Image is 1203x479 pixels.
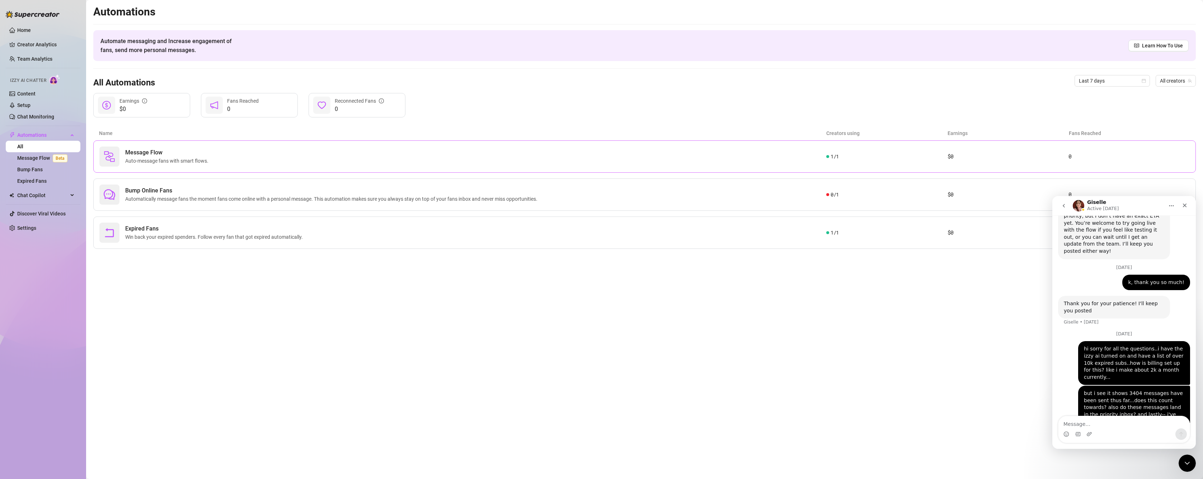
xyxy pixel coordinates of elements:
span: 0 [335,105,384,113]
div: Earnings [119,97,147,105]
article: Creators using [826,129,948,137]
a: Learn How To Use [1128,40,1189,51]
img: logo-BBDzfeDw.svg [6,11,60,18]
h2: Automations [93,5,1196,19]
a: Setup [17,102,30,108]
div: Amber says… [6,190,138,263]
iframe: Intercom live chat [1179,455,1196,472]
span: All creators [1160,75,1192,86]
button: Gif picker [23,235,28,241]
span: Fans Reached [227,98,259,104]
span: rollback [104,227,115,238]
a: Home [17,27,31,33]
span: Automate messaging and Increase engagement of fans, send more personal messages. [100,37,239,55]
span: Last 7 days [1079,75,1146,86]
span: Bump Online Fans [125,186,540,195]
article: $0 [948,190,1069,199]
span: Automations [17,129,68,141]
span: Learn How To Use [1142,42,1183,50]
button: Upload attachment [34,235,40,241]
div: Reconnected Fans [335,97,384,105]
span: Chat Copilot [17,190,68,201]
span: Message Flow [125,148,211,157]
a: All [17,144,23,149]
span: Beta [53,154,67,162]
span: comment [104,189,115,200]
article: Earnings [948,129,1069,137]
span: Izzy AI Chatter [10,77,46,84]
div: but i see it shows 3404 messages have been sent thus far...does this count towards? also do these... [32,194,132,250]
span: $0 [119,105,147,113]
article: Fans Reached [1069,129,1190,137]
span: Auto-message fans with smart flows. [125,157,211,165]
article: Name [99,129,826,137]
span: 1 / 1 [831,229,839,237]
img: svg%3e [104,151,115,162]
button: Emoji picker [11,235,17,241]
div: but i see it shows 3404 messages have been sent thus far...does this count towards? also do these... [26,190,138,255]
span: team [1188,79,1192,83]
span: Expired Fans [125,224,306,233]
span: thunderbolt [9,132,15,138]
span: 0 [227,105,259,113]
span: notification [210,101,218,110]
span: Automatically message fans the moment fans come online with a personal message. This automation m... [125,195,540,203]
article: $0 [948,228,1069,237]
a: Creator Analytics [17,39,75,50]
button: Send a message… [123,232,135,244]
a: Message FlowBeta [17,155,70,161]
span: 1 / 1 [831,153,839,161]
span: info-circle [379,98,384,103]
h3: All Automations [93,77,155,89]
span: Win back your expired spenders. Follow every fan that got expired automatically. [125,233,306,241]
iframe: Intercom live chat [1052,196,1196,449]
a: Expired Fans [17,178,47,184]
span: 0 / 1 [831,191,839,199]
img: AI Chatter [49,74,60,85]
textarea: Message… [6,220,137,232]
a: Chat Monitoring [17,114,54,120]
article: 0 [1068,152,1190,161]
article: 0 [1068,190,1190,199]
a: Bump Fans [17,167,43,172]
a: Content [17,91,36,97]
a: Discover Viral Videos [17,211,66,217]
span: info-circle [142,98,147,103]
span: dollar [102,101,111,110]
article: $0 [948,152,1069,161]
img: Chat Copilot [9,193,14,198]
span: heart [318,101,326,110]
a: Settings [17,225,36,231]
span: read [1134,43,1139,48]
span: calendar [1142,79,1146,83]
a: Team Analytics [17,56,52,62]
